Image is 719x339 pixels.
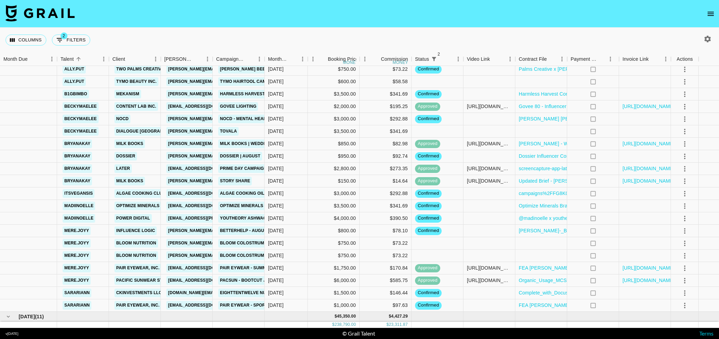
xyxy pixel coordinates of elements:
[415,290,442,296] span: confirmed
[519,215,693,222] a: @madinoelle x youtheory Standard Influencer Contract (TEMPLATE) (3) (1).pdf
[114,164,132,173] a: Later
[63,127,99,136] a: beckymaelee
[699,330,713,337] a: Terms
[415,66,442,72] span: confirmed
[218,202,279,210] a: Optimize Minerals | July
[677,52,693,66] div: Actions
[166,164,244,173] a: [EMAIL_ADDRESS][DOMAIN_NAME]
[571,52,598,66] div: Payment Sent
[649,54,658,64] button: Sort
[166,264,244,272] a: [EMAIL_ADDRESS][DOMAIN_NAME]
[114,152,137,161] a: Dossier
[679,126,691,137] button: select merge strategy
[679,287,691,299] button: select merge strategy
[166,139,315,148] a: [PERSON_NAME][EMAIL_ADDRESS][PERSON_NAME][DOMAIN_NAME]
[28,54,37,64] button: Sort
[467,177,511,184] div: https://www.instagram.com/stories/bryanakay/3698464815217031371/
[519,227,632,234] a: [PERSON_NAME]-_BetterHelp_-_August_2025.pdf
[308,299,360,312] div: $1,000.00
[114,102,158,111] a: Content Lab Inc.
[393,60,408,65] div: money
[415,227,442,234] span: confirmed
[268,264,284,271] div: Aug '25
[166,189,244,198] a: [EMAIL_ADDRESS][DOMAIN_NAME]
[63,202,95,210] a: madiinoelle
[61,32,67,39] span: 2
[415,277,440,284] span: approved
[519,289,640,296] a: Complete_with_Docusign_81012_Social_Media_Inf.pdf
[598,54,607,64] button: Sort
[467,103,511,110] div: https://www.tiktok.com/@beckymaelee/video/7535248080623471873?utm_medium=social&utm_source=hoobe
[218,276,279,285] a: Pacsun - Bootcut Jeans
[360,138,412,150] div: $82.98
[360,54,370,64] button: Menu
[166,90,315,98] a: [PERSON_NAME][EMAIL_ADDRESS][PERSON_NAME][DOMAIN_NAME]
[114,264,161,272] a: Pair Eyewear, Inc.
[467,264,511,271] div: https://www.instagram.com/p/DNYsQLHxM6L/
[3,52,28,66] div: Month Due
[519,177,656,184] a: Updated Brief - [PERSON_NAME] - Wedding Album (2) (1).pdf
[166,289,278,297] a: [DOMAIN_NAME][EMAIL_ADDRESS][DOMAIN_NAME]
[415,203,442,209] span: confirmed
[381,52,408,66] div: Commission
[218,214,284,223] a: Youtheory Ashwagandha
[671,52,699,66] div: Actions
[623,140,675,147] a: [URL][DOMAIN_NAME]
[308,150,360,163] div: $950.00
[268,78,284,85] div: Aug '25
[268,240,284,246] div: Aug '25
[360,63,412,76] div: $73.22
[57,52,109,66] div: Talent
[218,239,304,248] a: Bloom Colostrum | 2 of 2 - August
[218,90,285,98] a: Harmless Harvest | Usage
[63,139,92,148] a: bryanakay
[623,177,675,184] a: [URL][DOMAIN_NAME]
[360,299,412,312] div: $97.63
[218,226,271,235] a: Betterhelp - August
[114,77,158,86] a: TYMO BEAUTY INC.
[429,54,439,64] button: Show filters
[166,301,244,310] a: [EMAIL_ADDRESS][DOMAIN_NAME]
[166,226,315,235] a: [PERSON_NAME][EMAIL_ADDRESS][PERSON_NAME][DOMAIN_NAME]
[467,140,511,147] div: https://www.instagram.com/p/DNBmMkVyP_d/?img_index=1
[63,102,99,111] a: beckymaelee
[679,300,691,311] button: select merge strategy
[99,54,109,64] button: Menu
[265,52,308,66] div: Month Due
[467,277,511,284] div: https://www.instagram.com/p/DNTy9V7SLl3/?img_index=1
[268,115,284,122] div: Aug '25
[308,63,360,76] div: $750.00
[679,213,691,224] button: select merge strategy
[679,138,691,150] button: select merge strategy
[288,54,297,64] button: Sort
[360,237,412,250] div: $73.22
[218,189,312,198] a: Algae Cooking Oil - Ongoing - August
[679,151,691,162] button: select merge strategy
[218,301,312,310] a: Pair Eywear - Sport Lenses Campaign
[308,187,360,200] div: $3,000.00
[334,313,337,319] div: $
[61,52,74,66] div: Talent
[547,54,556,64] button: Sort
[166,77,279,86] a: [PERSON_NAME][EMAIL_ADDRESS][DOMAIN_NAME]
[268,153,284,159] div: Aug '25
[679,225,691,237] button: select merge strategy
[63,264,91,272] a: mere.joyy
[63,214,95,223] a: madiinoelle
[623,277,675,284] a: [URL][DOMAIN_NAME]
[308,54,318,64] button: Menu
[6,331,18,336] div: v [DATE]
[268,177,284,184] div: Aug '25
[360,262,412,274] div: $170.84
[519,202,698,209] a: Optimize Minerals Brand Partnership Agreement _ [GEOGRAPHIC_DATA] (1).pdf
[166,214,279,223] a: [EMAIL_ADDRESS][PERSON_NAME][DOMAIN_NAME]
[218,152,262,161] a: Dossier | August
[360,187,412,200] div: $292.88
[114,226,157,235] a: Influence Logic
[308,125,360,138] div: $3,500.00
[415,116,442,122] span: confirmed
[679,163,691,175] button: select merge strategy
[505,54,515,64] button: Menu
[114,115,130,123] a: NOCD
[308,113,360,125] div: $3,000.00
